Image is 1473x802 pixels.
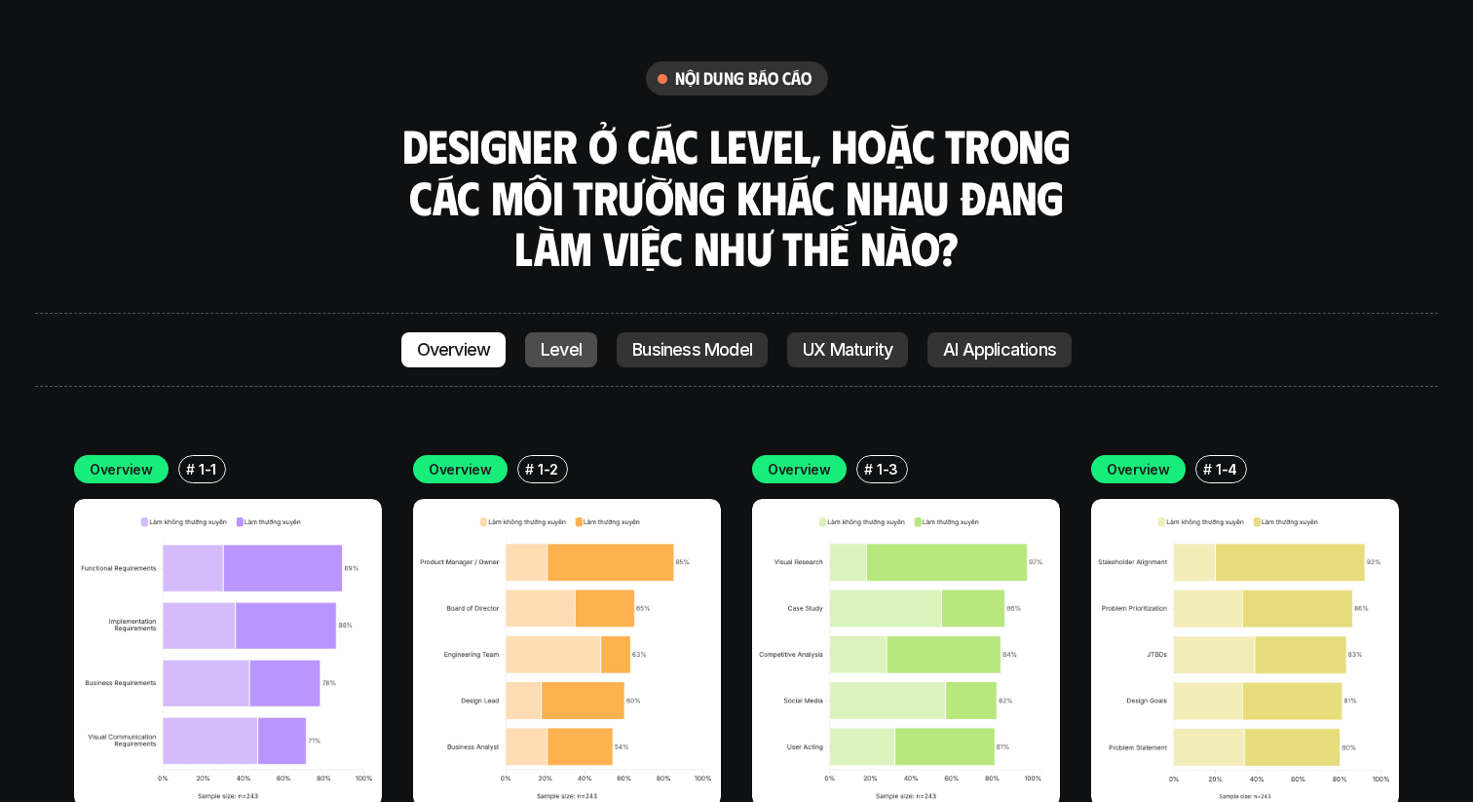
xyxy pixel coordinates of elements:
p: Business Model [632,340,752,360]
a: Business Model [617,332,768,367]
p: 1-2 [538,459,558,479]
p: Overview [429,459,492,479]
p: AI Applications [943,340,1056,360]
p: 1-3 [877,459,898,479]
h6: # [864,462,873,477]
p: Overview [90,459,153,479]
a: Level [525,332,597,367]
h3: Designer ở các level, hoặc trong các môi trường khác nhau đang làm việc như thế nào? [396,120,1077,274]
p: Overview [1107,459,1170,479]
a: AI Applications [927,332,1072,367]
h6: # [525,462,534,477]
p: Level [541,340,582,360]
p: Overview [417,340,491,360]
p: 1-1 [199,459,216,479]
p: Overview [768,459,831,479]
h6: # [186,462,195,477]
a: Overview [401,332,507,367]
p: 1-4 [1216,459,1237,479]
h6: nội dung báo cáo [675,67,812,90]
a: UX Maturity [787,332,908,367]
h6: # [1203,462,1212,477]
p: UX Maturity [803,340,892,360]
